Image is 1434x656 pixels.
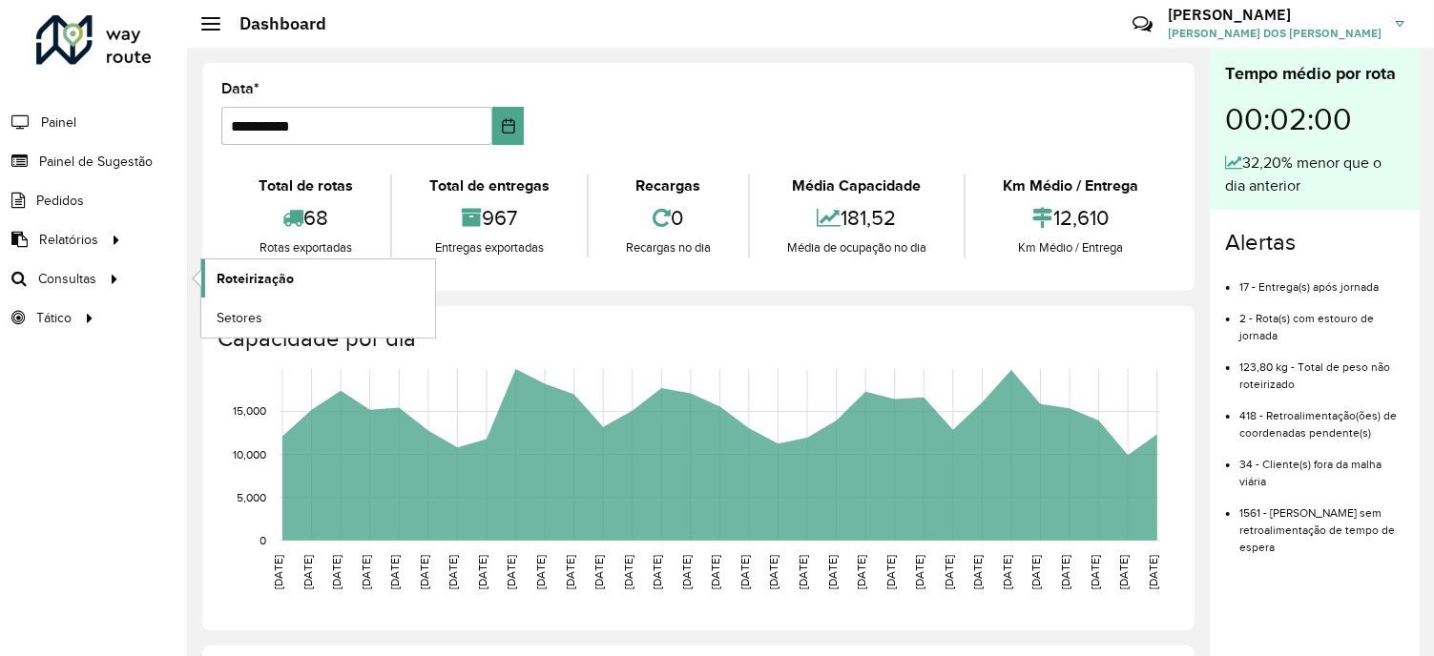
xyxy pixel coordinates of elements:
[593,174,743,197] div: Recargas
[755,174,959,197] div: Média Capacidade
[492,107,524,145] button: Choose Date
[1225,152,1404,197] div: 32,20% menor que o dia anterior
[506,555,518,589] text: [DATE]
[233,448,266,461] text: 10,000
[233,405,266,418] text: 15,000
[1030,555,1043,589] text: [DATE]
[217,269,294,289] span: Roteirização
[1239,490,1404,556] li: 1561 - [PERSON_NAME] sem retroalimentação de tempo de espera
[1147,555,1159,589] text: [DATE]
[592,555,605,589] text: [DATE]
[39,152,153,172] span: Painel de Sugestão
[755,197,959,238] div: 181,52
[418,555,430,589] text: [DATE]
[710,555,722,589] text: [DATE]
[260,534,266,546] text: 0
[36,308,72,328] span: Tático
[237,491,266,503] text: 5,000
[593,197,743,238] div: 0
[301,555,314,589] text: [DATE]
[447,555,459,589] text: [DATE]
[1122,4,1163,45] a: Contato Rápido
[36,191,84,211] span: Pedidos
[651,555,663,589] text: [DATE]
[564,555,576,589] text: [DATE]
[201,298,435,337] a: Setores
[1239,441,1404,490] li: 34 - Cliente(s) fora da malha viária
[1059,555,1071,589] text: [DATE]
[272,555,284,589] text: [DATE]
[38,269,96,289] span: Consultas
[1168,25,1382,42] span: [PERSON_NAME] DOS [PERSON_NAME]
[1225,229,1404,256] h4: Alertas
[913,555,925,589] text: [DATE]
[1225,87,1404,152] div: 00:02:00
[1001,555,1013,589] text: [DATE]
[330,555,343,589] text: [DATE]
[1225,61,1404,87] div: Tempo médio por rota
[755,238,959,257] div: Média de ocupação no dia
[1239,296,1404,344] li: 2 - Rota(s) com estouro de jornada
[680,555,693,589] text: [DATE]
[220,13,326,34] h2: Dashboard
[972,555,985,589] text: [DATE]
[1239,264,1404,296] li: 17 - Entrega(s) após jornada
[1089,555,1101,589] text: [DATE]
[226,238,385,257] div: Rotas exportadas
[593,238,743,257] div: Recargas no dia
[360,555,372,589] text: [DATE]
[1239,393,1404,441] li: 418 - Retroalimentação(ões) de coordenadas pendente(s)
[397,174,582,197] div: Total de entregas
[855,555,867,589] text: [DATE]
[768,555,780,589] text: [DATE]
[943,555,955,589] text: [DATE]
[41,113,76,133] span: Painel
[217,308,262,328] span: Setores
[826,555,839,589] text: [DATE]
[534,555,547,589] text: [DATE]
[201,259,435,297] a: Roteirização
[1117,555,1130,589] text: [DATE]
[39,230,98,250] span: Relatórios
[797,555,809,589] text: [DATE]
[1239,344,1404,393] li: 123,80 kg - Total de peso não roteirizado
[226,174,385,197] div: Total de rotas
[397,238,582,257] div: Entregas exportadas
[476,555,488,589] text: [DATE]
[218,325,1175,353] h4: Capacidade por dia
[1168,6,1382,24] h3: [PERSON_NAME]
[970,197,1171,238] div: 12,610
[397,197,582,238] div: 967
[226,197,385,238] div: 68
[221,77,260,100] label: Data
[388,555,401,589] text: [DATE]
[970,174,1171,197] div: Km Médio / Entrega
[970,238,1171,257] div: Km Médio / Entrega
[622,555,634,589] text: [DATE]
[884,555,897,589] text: [DATE]
[738,555,751,589] text: [DATE]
